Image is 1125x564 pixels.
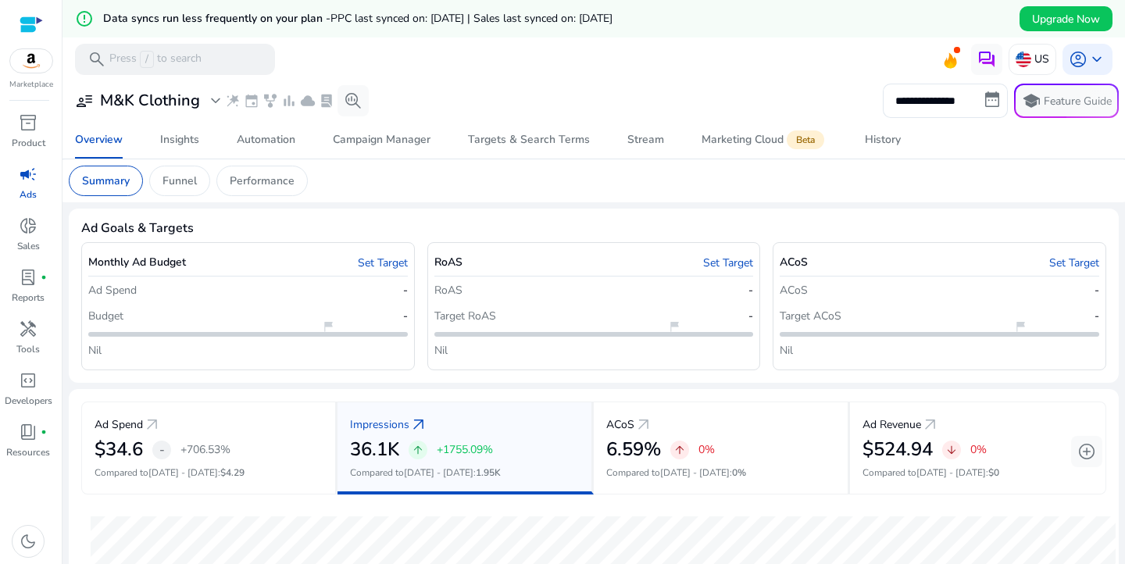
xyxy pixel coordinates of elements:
span: keyboard_arrow_down [1087,50,1106,69]
div: Insights [160,134,199,145]
p: Sales [17,239,40,253]
p: Ad Spend [95,416,143,433]
p: Performance [230,173,295,189]
p: Funnel [162,173,197,189]
span: handyman [19,319,37,338]
p: - [1095,308,1099,324]
p: Press to search [109,51,202,68]
h5: RoAS [434,256,462,270]
span: user_attributes [75,91,94,110]
h3: M&K Clothing [100,91,200,110]
span: account_circle [1069,50,1087,69]
span: / [140,51,154,68]
h4: Ad Goals & Targets [81,221,194,236]
span: [DATE] - [DATE] [148,466,218,479]
span: event [244,93,259,109]
span: code_blocks [19,371,37,390]
span: [DATE] - [DATE] [660,466,730,479]
a: Set Target [703,255,753,271]
h2: 36.1K [350,438,399,461]
button: schoolFeature Guide [1014,84,1119,118]
button: add_circle [1071,436,1102,467]
span: add_circle [1077,442,1096,461]
div: Campaign Manager [333,134,430,145]
div: Stream [627,134,664,145]
span: 1.95K [476,466,501,479]
span: lab_profile [319,93,334,109]
h2: $524.94 [862,438,933,461]
p: 0% [698,444,715,455]
span: arrow_upward [673,444,686,456]
span: - [159,441,165,459]
p: - [748,308,753,324]
p: Target ACoS [780,308,841,324]
div: Overview [75,134,123,145]
span: [DATE] - [DATE] [916,466,986,479]
p: Nil [88,342,102,359]
p: +1755.09% [437,444,493,455]
p: Summary [82,173,130,189]
span: inventory_2 [19,113,37,132]
span: flag_2 [668,320,680,333]
div: Automation [237,134,295,145]
p: Tools [16,342,40,356]
a: arrow_outward [921,416,940,434]
h5: Data syncs run less frequently on your plan - [103,12,612,26]
button: search_insights [337,85,369,116]
h5: ACoS [780,256,808,270]
mat-icon: error_outline [75,9,94,28]
p: - [403,308,408,324]
p: Compared to : [862,466,1093,480]
p: RoAS [434,282,462,298]
h2: $34.6 [95,438,143,461]
p: - [748,282,753,298]
p: - [1095,282,1099,298]
p: Ad Revenue [862,416,921,433]
span: [DATE] - [DATE] [404,466,473,479]
p: +706.53% [180,444,230,455]
span: flag_2 [322,320,334,333]
span: bar_chart [281,93,297,109]
p: Feature Guide [1044,94,1112,109]
div: Marketing Cloud [702,134,827,146]
span: arrow_outward [634,416,653,434]
span: dark_mode [19,532,37,551]
span: 0% [732,466,746,479]
span: arrow_downward [945,444,958,456]
span: book_4 [19,423,37,441]
div: History [865,134,901,145]
span: family_history [262,93,278,109]
p: Target RoAS [434,308,496,324]
p: 0% [970,444,987,455]
span: cloud [300,93,316,109]
span: search [87,50,106,69]
span: donut_small [19,216,37,235]
span: PPC last synced on: [DATE] | Sales last synced on: [DATE] [330,11,612,26]
p: Reports [12,291,45,305]
span: fiber_manual_record [41,429,47,435]
span: arrow_upward [412,444,424,456]
a: Set Target [1049,255,1099,271]
span: Beta [787,130,824,149]
img: us.svg [1016,52,1031,67]
p: Developers [5,394,52,408]
span: campaign [19,165,37,184]
p: Compared to : [95,466,323,480]
h2: 6.59% [606,438,661,461]
p: Nil [780,342,793,359]
div: Targets & Search Terms [468,134,590,145]
p: Compared to : [606,466,835,480]
span: search_insights [344,91,362,110]
span: fiber_manual_record [41,274,47,280]
h5: Monthly Ad Budget [88,256,186,270]
p: ACoS [780,282,808,298]
span: $4.29 [220,466,245,479]
p: Resources [6,445,50,459]
span: Upgrade Now [1032,11,1100,27]
a: arrow_outward [143,416,162,434]
p: Nil [434,342,448,359]
p: Impressions [350,416,409,433]
span: expand_more [206,91,225,110]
